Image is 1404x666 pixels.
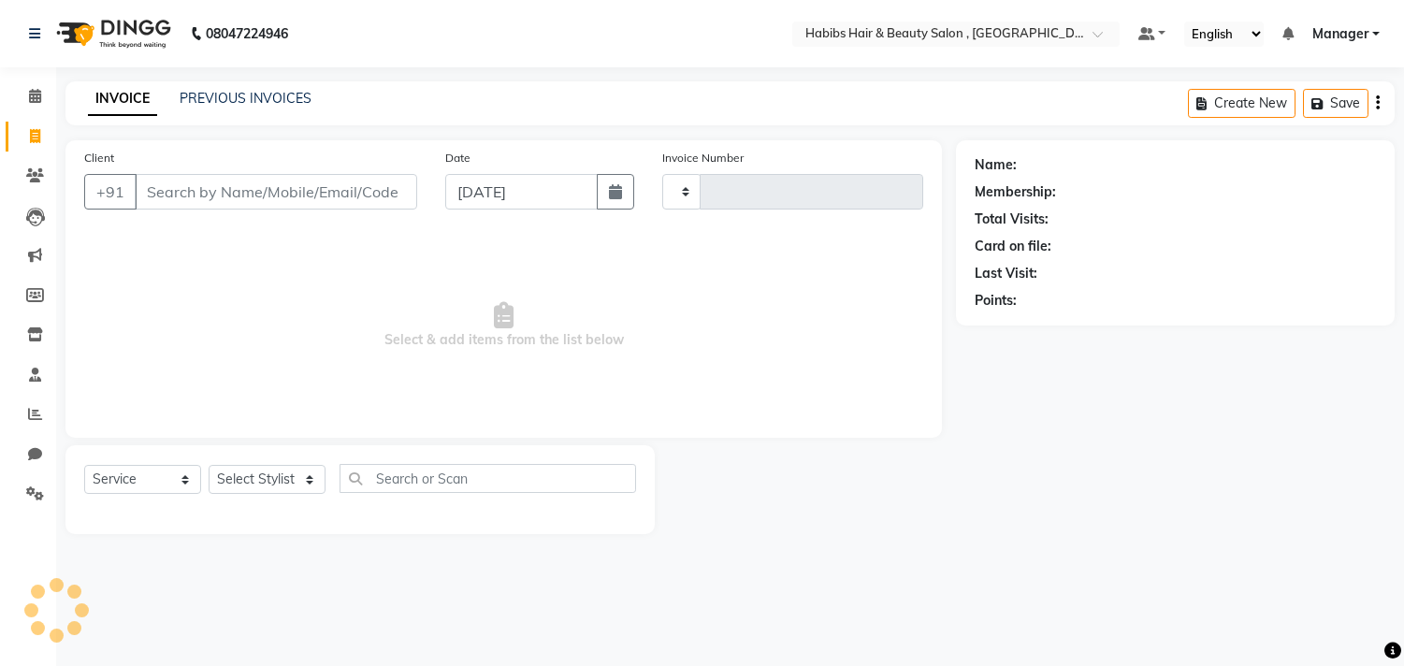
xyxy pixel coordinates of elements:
[135,174,417,210] input: Search by Name/Mobile/Email/Code
[340,464,636,493] input: Search or Scan
[206,7,288,60] b: 08047224946
[48,7,176,60] img: logo
[975,155,1017,175] div: Name:
[445,150,470,166] label: Date
[84,232,923,419] span: Select & add items from the list below
[975,210,1049,229] div: Total Visits:
[975,182,1056,202] div: Membership:
[88,82,157,116] a: INVOICE
[662,150,744,166] label: Invoice Number
[180,90,311,107] a: PREVIOUS INVOICES
[975,264,1037,283] div: Last Visit:
[975,291,1017,311] div: Points:
[1188,89,1295,118] button: Create New
[975,237,1051,256] div: Card on file:
[1303,89,1368,118] button: Save
[84,174,137,210] button: +91
[84,150,114,166] label: Client
[1312,24,1368,44] span: Manager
